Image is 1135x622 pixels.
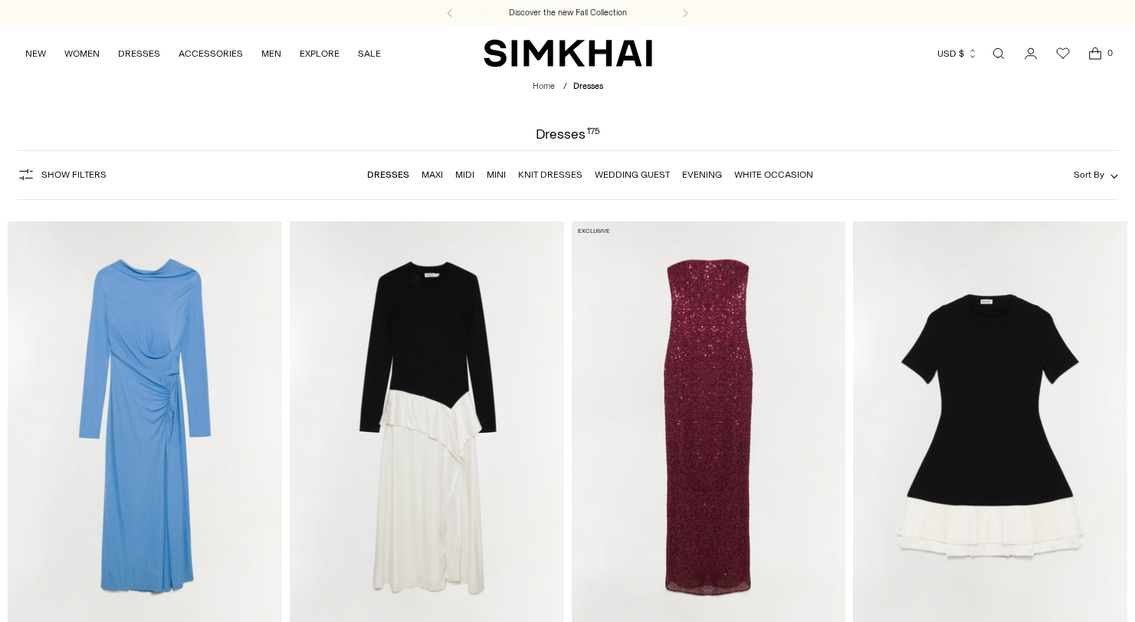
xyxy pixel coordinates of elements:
a: Wedding Guest [595,169,670,180]
button: Show Filters [17,162,107,187]
a: Mini [487,169,506,180]
button: USD $ [937,37,978,70]
a: Go to the account page [1015,38,1046,69]
div: 175 [587,127,600,141]
a: SIMKHAI [484,38,652,68]
button: Sort By [1074,166,1118,183]
a: DRESSES [118,37,160,70]
a: Evening [682,169,722,180]
a: ACCESSORIES [179,37,243,70]
span: 0 [1103,46,1117,60]
span: Show Filters [41,169,107,180]
a: MEN [261,37,281,70]
span: Dresses [573,81,603,91]
div: / [563,80,567,93]
nav: Linked collections [367,159,813,191]
a: Maxi [422,169,443,180]
a: Knit Dresses [518,169,582,180]
a: Midi [455,169,474,180]
a: Open cart modal [1080,38,1110,69]
a: EXPLORE [300,37,340,70]
nav: breadcrumbs [533,80,603,93]
a: Wishlist [1048,38,1078,69]
a: SALE [358,37,381,70]
a: Home [533,81,555,91]
span: Sort By [1074,169,1104,180]
a: WOMEN [64,37,100,70]
a: Dresses [367,169,409,180]
h1: Dresses [536,127,600,141]
a: White Occasion [734,169,813,180]
a: Discover the new Fall Collection [509,7,627,19]
a: Open search modal [983,38,1014,69]
a: NEW [25,37,46,70]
